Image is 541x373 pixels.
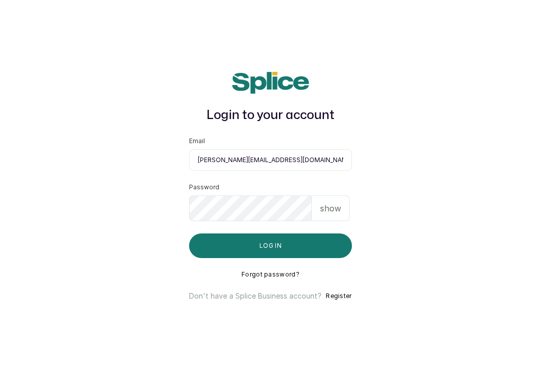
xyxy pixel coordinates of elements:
button: Register [326,291,351,301]
label: Password [189,183,219,191]
p: Don't have a Splice Business account? [189,291,322,301]
h1: Login to your account [189,106,351,125]
input: email@acme.com [189,149,351,171]
label: Email [189,137,205,145]
p: show [320,202,341,214]
button: Forgot password? [241,270,300,279]
button: Log in [189,233,351,258]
